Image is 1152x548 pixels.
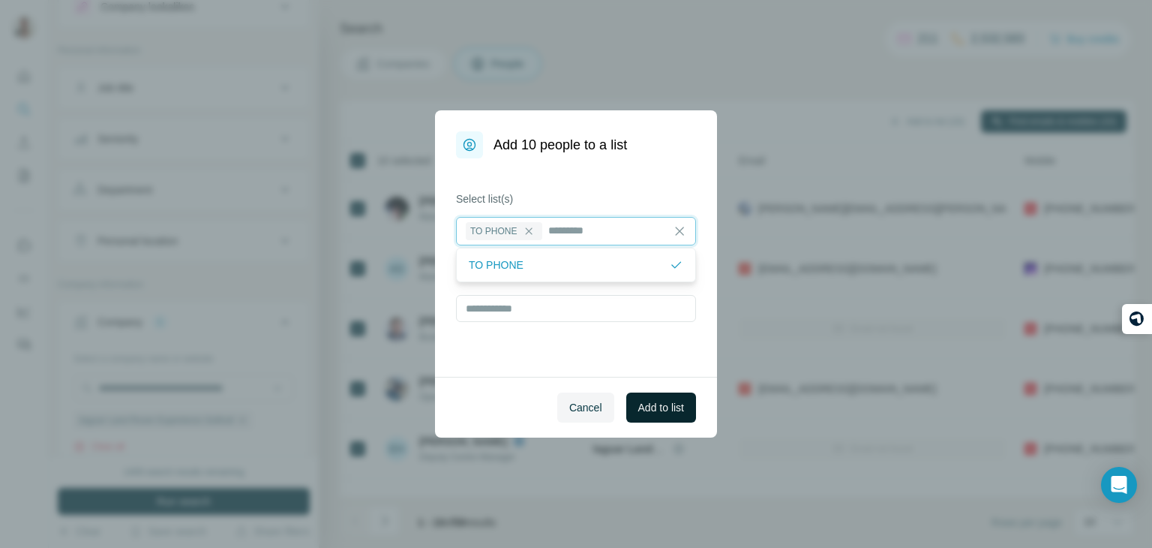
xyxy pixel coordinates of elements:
h1: Add 10 people to a list [493,134,627,155]
button: Add to list [626,393,696,423]
span: Add to list [638,400,684,415]
span: Cancel [569,400,602,415]
p: TO PHONE [469,257,523,272]
button: Cancel [557,393,614,423]
div: TO PHONE [466,222,542,240]
label: Select list(s) [456,191,696,206]
div: Open Intercom Messenger [1101,467,1137,503]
